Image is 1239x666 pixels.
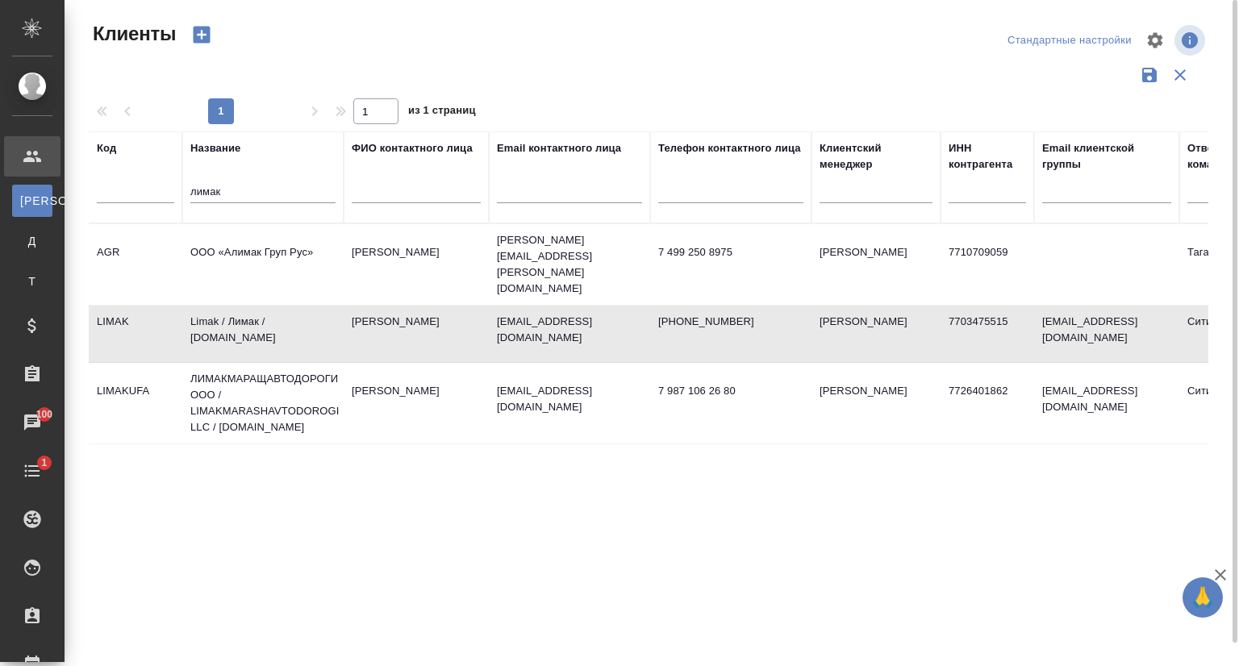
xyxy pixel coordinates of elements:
div: Email клиентской группы [1042,140,1171,173]
td: [PERSON_NAME] [344,375,489,431]
span: Д [20,233,44,249]
td: [EMAIL_ADDRESS][DOMAIN_NAME] [1034,375,1179,431]
span: Настроить таблицу [1136,21,1174,60]
span: Т [20,273,44,289]
span: Посмотреть информацию [1174,25,1208,56]
span: [PERSON_NAME] [20,193,44,209]
button: Сбросить фильтры [1165,60,1195,90]
td: [EMAIL_ADDRESS][DOMAIN_NAME] [1034,306,1179,362]
span: 🙏 [1189,581,1216,614]
td: [PERSON_NAME] [811,306,941,362]
td: ООО «Алимак Груп Рус» [182,236,344,293]
div: Email контактного лица [497,140,621,156]
a: Д [12,225,52,257]
div: Название [190,140,240,156]
p: 7 987 106 26 80 [658,383,803,399]
td: Limak / Лимак / [DOMAIN_NAME] [182,306,344,362]
div: ИНН контрагента [949,140,1026,173]
a: 100 [4,402,60,443]
a: 1 [4,451,60,491]
a: [PERSON_NAME] [12,185,52,217]
div: ФИО контактного лица [352,140,473,156]
td: 7726401862 [941,375,1034,431]
td: [PERSON_NAME] [811,236,941,293]
td: [PERSON_NAME] [344,236,489,293]
button: Создать [182,21,221,48]
div: Код [97,140,116,156]
a: Т [12,265,52,298]
span: Клиенты [89,21,176,47]
td: ЛИМАКМАРАЩАВТОДОРОГИ ООО / LIMAKMARASHAVTODOROGI LLC / [DOMAIN_NAME] [182,363,344,443]
td: 7703475515 [941,306,1034,362]
p: 7 499 250 8975 [658,244,803,260]
p: [PHONE_NUMBER] [658,314,803,330]
td: LIMAKUFA [89,375,182,431]
p: [EMAIL_ADDRESS][DOMAIN_NAME] [497,314,642,346]
div: split button [1003,28,1136,53]
div: Клиентский менеджер [820,140,932,173]
span: 1 [31,455,56,471]
td: AGR [89,236,182,293]
td: [PERSON_NAME] [811,375,941,431]
td: LIMAK [89,306,182,362]
span: из 1 страниц [408,101,476,124]
p: [EMAIL_ADDRESS][DOMAIN_NAME] [497,383,642,415]
button: 🙏 [1183,577,1223,618]
span: 100 [27,406,63,422]
button: Сохранить фильтры [1134,60,1165,90]
td: 7710709059 [941,236,1034,293]
p: [PERSON_NAME][EMAIL_ADDRESS][PERSON_NAME][DOMAIN_NAME] [497,232,642,297]
div: Телефон контактного лица [658,140,801,156]
td: [PERSON_NAME] [344,306,489,362]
